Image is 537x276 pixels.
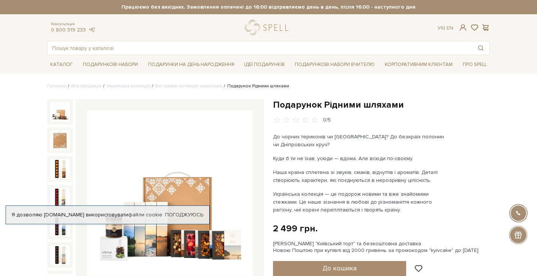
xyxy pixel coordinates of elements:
a: telegram [88,27,95,33]
img: Подарунок Рідними шляхами [50,188,70,207]
span: До кошика [322,264,357,272]
a: logo [245,20,292,35]
p: Українська колекція — це подорож новими та вже знайомими стежками. Це наше зізнання в любові до р... [273,190,449,214]
div: 0/5 [323,117,331,124]
a: Ідеї подарунків [241,59,288,70]
img: Подарунок Рідними шляхами [50,216,70,236]
a: Корпоративним клієнтам [382,59,456,70]
a: En [447,25,453,31]
a: файли cookie [128,211,162,218]
a: Українська колекція [106,83,150,89]
strong: Працюємо без вихідних. Замовлення оплачені до 16:00 відправляємо день в день, після 16:00 - насту... [47,4,490,10]
li: Подарунок Рідними шляхами [222,83,289,90]
a: Головна [47,83,66,89]
a: Всі товари колекція українська [155,83,222,89]
div: Я дозволяю [DOMAIN_NAME] використовувати [6,211,209,218]
a: 0 800 319 233 [51,27,86,33]
a: Подарункові набори Вчителю [292,58,378,71]
p: Куди б ти не їхав, усюди — вдома. Але всюди по-своєму. [273,154,449,162]
img: Подарунок Рідними шляхами [87,110,253,276]
a: Подарунки на День народження [145,59,237,70]
a: Погоджуюсь [165,211,203,218]
a: Про Spell [460,59,490,70]
img: Подарунок Рідними шляхами [50,159,70,178]
input: Пошук товару у каталозі [48,41,472,55]
p: Наша країна сплетена зі звуків, смаків, відчуттів і ароматів. Деталі створюють характери, які поє... [273,168,449,184]
img: Подарунок Рідними шляхами [50,245,70,265]
img: Подарунок Рідними шляхами [50,102,70,121]
a: Каталог [47,59,76,70]
span: Консультація: [51,22,95,27]
img: Подарунок Рідними шляхами [50,130,70,150]
h1: Подарунок Рідними шляхами [273,99,490,111]
div: 2 499 грн. [273,223,318,234]
span: | [444,25,445,31]
button: Пошук товару у каталозі [472,41,489,55]
p: До чорних териконів чи [GEOGRAPHIC_DATA]? До безкраїх полонин чи Дніпровських круч? [273,133,449,148]
div: [PERSON_NAME] "Київський торт" та безкоштовна доставка Новою Поштою при купівлі від 2000 гривень ... [273,240,490,254]
div: Ук [438,25,453,31]
a: Подарункові набори [80,59,141,70]
button: До кошика [273,261,406,276]
a: Вся продукція [71,83,101,89]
